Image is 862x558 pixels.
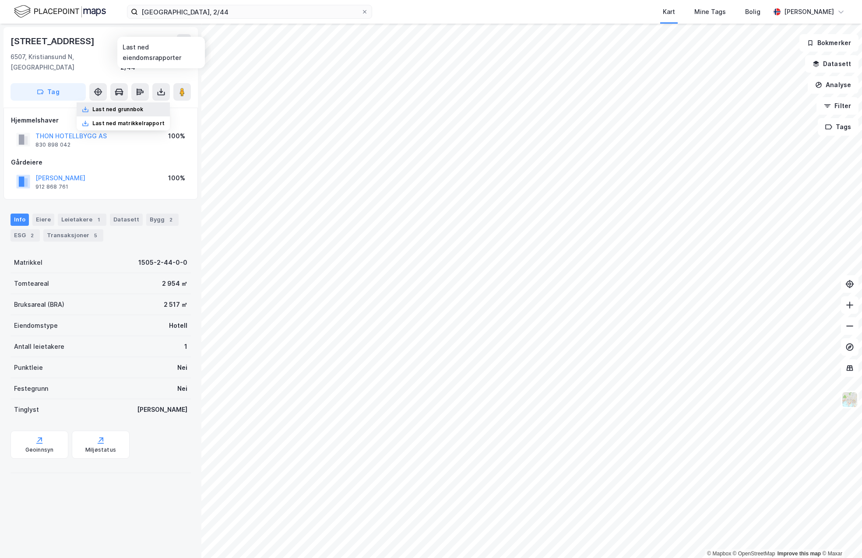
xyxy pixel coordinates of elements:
[733,551,775,557] a: OpenStreetMap
[707,551,731,557] a: Mapbox
[91,231,100,240] div: 5
[14,362,43,373] div: Punktleie
[168,131,185,141] div: 100%
[11,157,190,168] div: Gårdeiere
[32,214,54,226] div: Eiere
[35,183,68,190] div: 912 868 761
[94,215,103,224] div: 1
[816,97,858,115] button: Filter
[11,34,96,48] div: [STREET_ADDRESS]
[818,118,858,136] button: Tags
[184,341,187,352] div: 1
[11,52,120,73] div: 6507, Kristiansund N, [GEOGRAPHIC_DATA]
[11,83,86,101] button: Tag
[110,214,143,226] div: Datasett
[841,391,858,408] img: Z
[784,7,834,17] div: [PERSON_NAME]
[14,383,48,394] div: Festegrunn
[818,516,862,558] iframe: Chat Widget
[14,4,106,19] img: logo.f888ab2527a4732fd821a326f86c7f29.svg
[778,551,821,557] a: Improve this map
[120,52,191,73] div: [GEOGRAPHIC_DATA], 2/44
[11,115,190,126] div: Hjemmelshaver
[25,446,54,453] div: Geoinnsyn
[11,229,40,242] div: ESG
[14,299,64,310] div: Bruksareal (BRA)
[14,278,49,289] div: Tomteareal
[805,55,858,73] button: Datasett
[14,257,42,268] div: Matrikkel
[177,383,187,394] div: Nei
[14,320,58,331] div: Eiendomstype
[177,362,187,373] div: Nei
[85,446,116,453] div: Miljøstatus
[92,106,143,113] div: Last ned grunnbok
[168,173,185,183] div: 100%
[35,141,70,148] div: 830 898 042
[138,5,361,18] input: Søk på adresse, matrikkel, gårdeiere, leietakere eller personer
[146,214,179,226] div: Bygg
[694,7,726,17] div: Mine Tags
[43,229,103,242] div: Transaksjoner
[745,7,760,17] div: Bolig
[818,516,862,558] div: Kontrollprogram for chat
[58,214,106,226] div: Leietakere
[137,404,187,415] div: [PERSON_NAME]
[92,120,165,127] div: Last ned matrikkelrapport
[162,278,187,289] div: 2 954 ㎡
[808,76,858,94] button: Analyse
[164,299,187,310] div: 2 517 ㎡
[14,404,39,415] div: Tinglyst
[169,320,187,331] div: Hotell
[138,257,187,268] div: 1505-2-44-0-0
[14,341,64,352] div: Antall leietakere
[663,7,675,17] div: Kart
[799,34,858,52] button: Bokmerker
[28,231,36,240] div: 2
[166,215,175,224] div: 2
[11,214,29,226] div: Info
